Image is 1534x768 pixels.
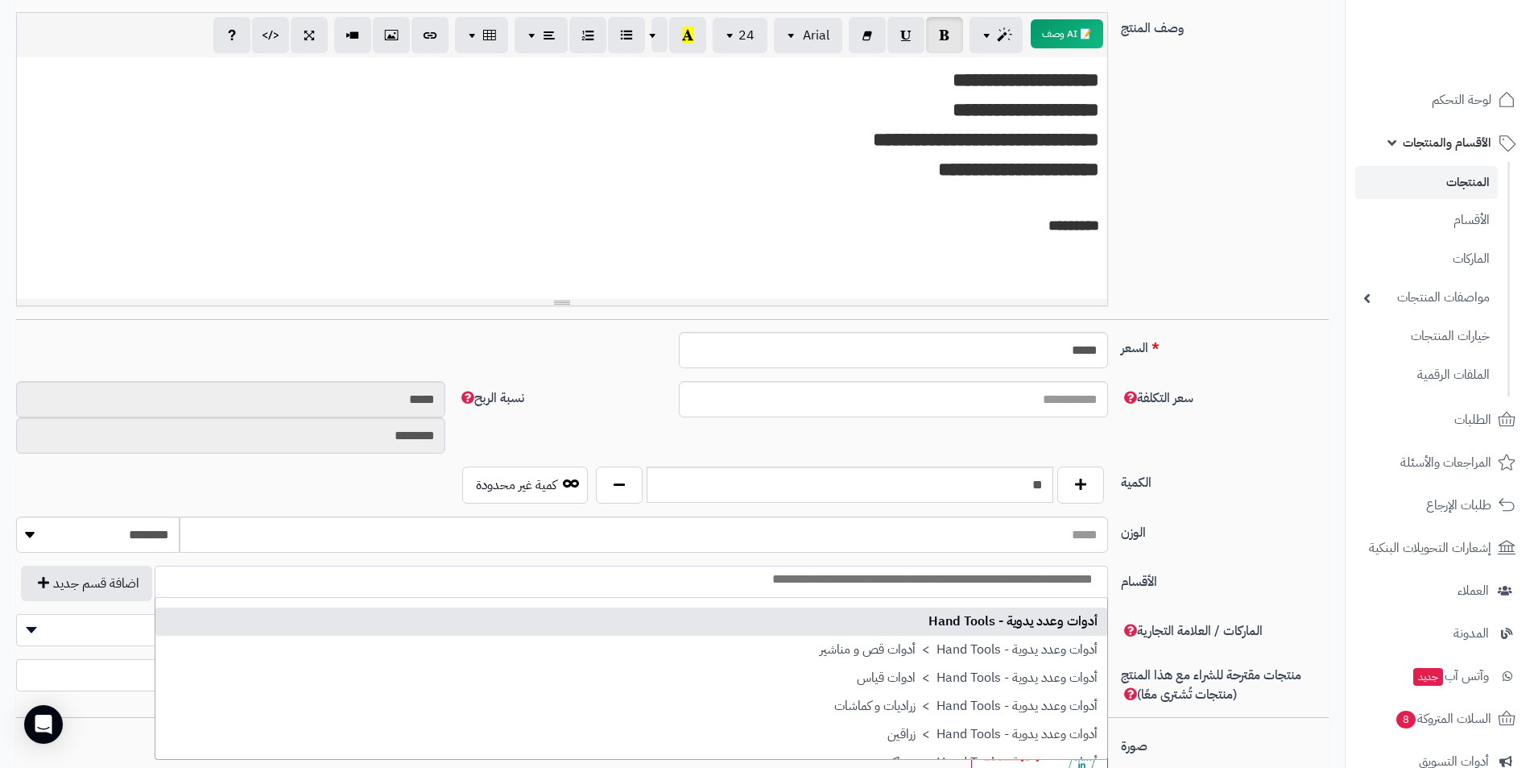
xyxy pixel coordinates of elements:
[1458,579,1489,602] span: العملاء
[155,608,1107,636] li: أدوات وعدد يدوية - Hand Tools
[24,705,63,744] div: Open Intercom Messenger
[1121,666,1301,704] span: منتجات مقترحة للشراء مع هذا المنتج (منتجات تُشترى معًا)
[1413,668,1443,686] span: جديد
[155,692,1107,720] li: أدوات وعدد يدوية - Hand Tools > زراديات و كماشات
[155,636,1107,664] li: أدوات وعدد يدوية - Hand Tools > أدوات قص و مناشير
[1355,614,1524,653] a: المدونة
[1369,537,1491,559] span: إشعارات التحويلات البنكية
[21,566,152,601] button: اضافة قسم جديد
[1355,203,1498,238] a: الأقسام
[1355,242,1498,276] a: الماركات
[1454,409,1491,431] span: الطلبات
[1355,657,1524,695] a: وآتس آبجديد
[1453,622,1489,645] span: المدونة
[1121,388,1193,408] span: سعر التكلفة
[1355,81,1524,119] a: لوحة التحكم
[1355,486,1524,525] a: طلبات الإرجاع
[1355,358,1498,392] a: الملفات الرقمية
[1412,665,1489,687] span: وآتس آب
[1114,566,1335,592] label: الأقسام
[1424,41,1519,75] img: logo-2.png
[1114,12,1335,38] label: وصف المنتج
[1396,711,1416,729] span: 8
[1355,529,1524,567] a: إشعارات التحويلات البنكية
[1114,332,1335,358] label: السعر
[1355,571,1524,610] a: العملاء
[1031,19,1103,48] button: 📝 AI وصف
[1114,467,1335,492] label: الكمية
[1121,621,1263,641] span: الماركات / العلامة التجارية
[774,18,842,53] button: Arial
[1355,700,1524,738] a: السلات المتروكة8
[1432,89,1491,111] span: لوحة التحكم
[1400,451,1491,474] span: المراجعات والأسئلة
[803,26,829,45] span: Arial
[1403,131,1491,154] span: الأقسام والمنتجات
[1355,401,1524,439] a: الطلبات
[1355,319,1498,354] a: خيارات المنتجات
[458,388,524,408] span: نسبة الربح
[1426,494,1491,517] span: طلبات الإرجاع
[155,664,1107,692] li: أدوات وعدد يدوية - Hand Tools > ادوات قياس
[1114,517,1335,542] label: الوزن
[1355,280,1498,315] a: مواصفات المنتجات
[1355,166,1498,199] a: المنتجات
[1355,443,1524,482] a: المراجعات والأسئلة
[713,18,767,53] button: 24
[738,26,755,45] span: 24
[1395,708,1491,730] span: السلات المتروكة
[1114,730,1335,756] label: صورة
[155,720,1107,749] li: أدوات وعدد يدوية - Hand Tools > زراقين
